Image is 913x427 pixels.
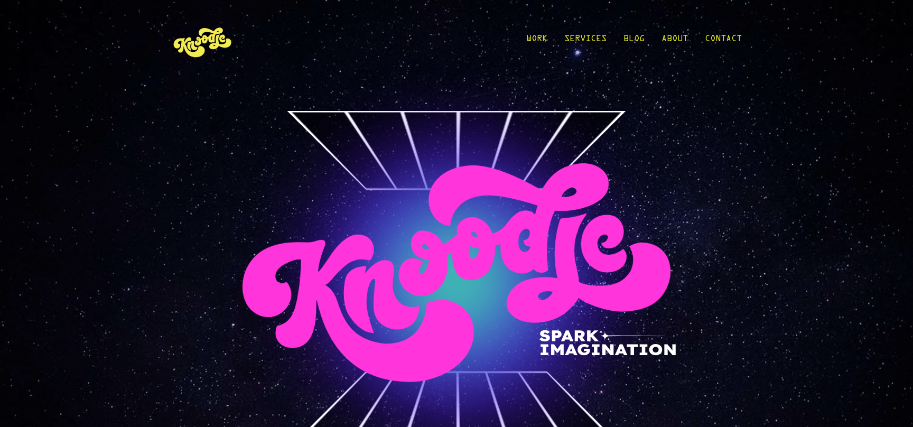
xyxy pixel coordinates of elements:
a: Work [526,17,547,66]
img: KnoLogo(yellow) [171,17,235,66]
a: Blog [623,17,645,66]
a: About [662,17,688,66]
a: Contact [705,17,742,66]
a: Services [564,17,607,66]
